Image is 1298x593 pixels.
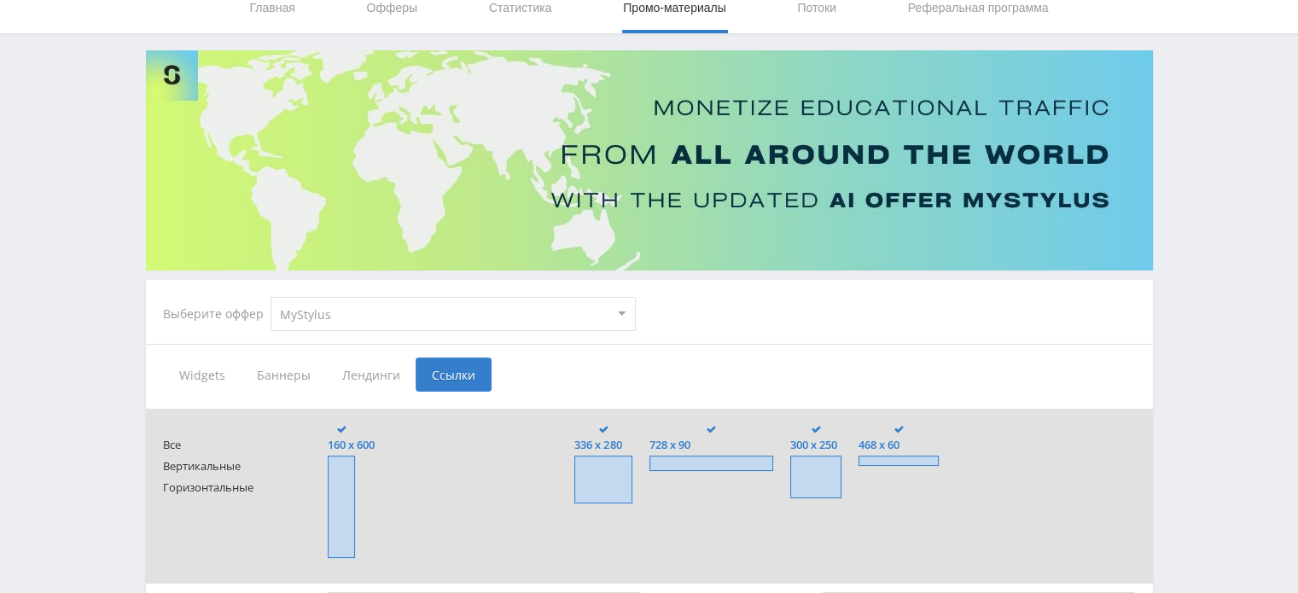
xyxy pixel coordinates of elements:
span: Ссылки [416,358,492,392]
span: Все [163,439,294,451]
span: Лендинги [326,358,416,392]
span: 300 x 250 [790,439,841,451]
span: 468 x 60 [859,439,939,451]
span: 728 x 90 [649,439,774,451]
span: Горизонтальные [163,481,294,494]
div: Выберите оффер [163,307,271,321]
span: Вертикальные [163,460,294,473]
img: Banner [146,50,1153,270]
span: Widgets [163,358,241,392]
span: 336 x 280 [574,439,632,451]
span: 160 x 600 [328,439,375,451]
span: Баннеры [241,358,326,392]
